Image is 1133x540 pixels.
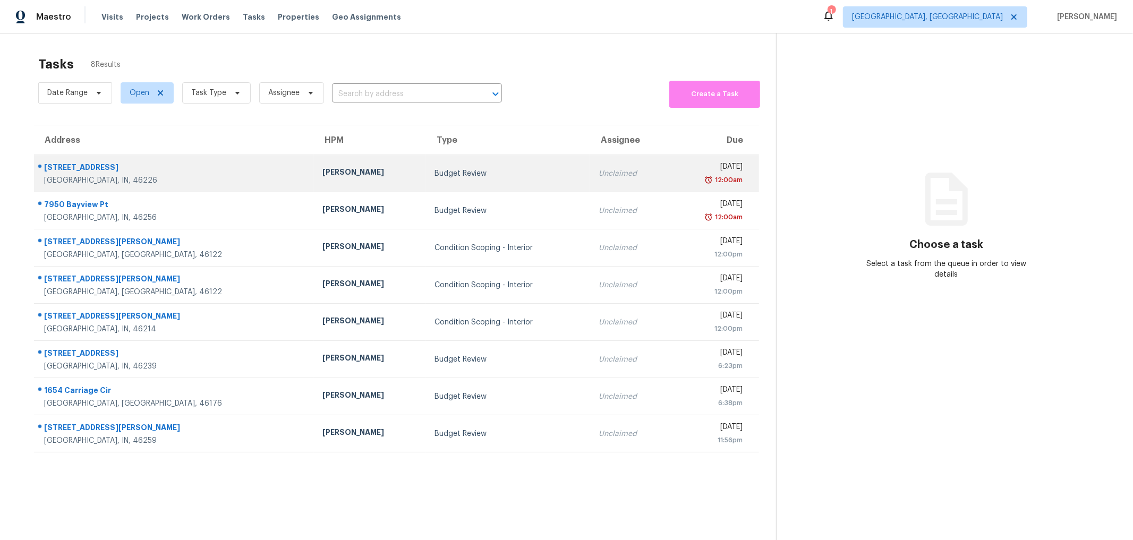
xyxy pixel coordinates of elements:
[44,162,305,175] div: [STREET_ADDRESS]
[675,88,755,100] span: Create a Task
[678,249,743,260] div: 12:00pm
[332,12,401,22] span: Geo Assignments
[713,175,743,185] div: 12:00am
[44,422,305,435] div: [STREET_ADDRESS][PERSON_NAME]
[435,391,582,402] div: Budget Review
[678,286,743,297] div: 12:00pm
[322,278,418,292] div: [PERSON_NAME]
[130,88,149,98] span: Open
[44,236,305,250] div: [STREET_ADDRESS][PERSON_NAME]
[678,361,743,371] div: 6:23pm
[599,243,660,253] div: Unclaimed
[599,354,660,365] div: Unclaimed
[36,12,71,22] span: Maestro
[435,317,582,328] div: Condition Scoping - Interior
[47,88,88,98] span: Date Range
[322,390,418,403] div: [PERSON_NAME]
[435,205,582,216] div: Budget Review
[44,199,305,212] div: 7950 Bayview Pt
[91,59,121,70] span: 8 Results
[44,348,305,361] div: [STREET_ADDRESS]
[678,435,743,445] div: 11:56pm
[678,310,743,323] div: [DATE]
[268,88,300,98] span: Assignee
[678,161,743,175] div: [DATE]
[669,125,760,155] th: Due
[678,347,743,361] div: [DATE]
[44,287,305,297] div: [GEOGRAPHIC_DATA], [GEOGRAPHIC_DATA], 46122
[322,315,418,329] div: [PERSON_NAME]
[435,168,582,179] div: Budget Review
[44,361,305,372] div: [GEOGRAPHIC_DATA], IN, 46239
[44,324,305,335] div: [GEOGRAPHIC_DATA], IN, 46214
[678,398,743,408] div: 6:38pm
[713,212,743,222] div: 12:00am
[322,353,418,366] div: [PERSON_NAME]
[322,427,418,440] div: [PERSON_NAME]
[435,243,582,253] div: Condition Scoping - Interior
[34,125,314,155] th: Address
[599,280,660,290] div: Unclaimed
[44,273,305,287] div: [STREET_ADDRESS][PERSON_NAME]
[435,280,582,290] div: Condition Scoping - Interior
[862,259,1031,280] div: Select a task from the queue in order to view details
[704,212,713,222] img: Overdue Alarm Icon
[590,125,669,155] th: Assignee
[243,13,265,21] span: Tasks
[44,435,305,446] div: [GEOGRAPHIC_DATA], IN, 46259
[44,311,305,324] div: [STREET_ADDRESS][PERSON_NAME]
[852,12,1003,22] span: [GEOGRAPHIC_DATA], [GEOGRAPHIC_DATA]
[678,384,743,398] div: [DATE]
[322,241,418,254] div: [PERSON_NAME]
[322,204,418,217] div: [PERSON_NAME]
[678,199,743,212] div: [DATE]
[182,12,230,22] span: Work Orders
[426,125,590,155] th: Type
[599,168,660,179] div: Unclaimed
[38,59,74,70] h2: Tasks
[678,323,743,334] div: 12:00pm
[44,175,305,186] div: [GEOGRAPHIC_DATA], IN, 46226
[322,167,418,180] div: [PERSON_NAME]
[599,391,660,402] div: Unclaimed
[101,12,123,22] span: Visits
[488,87,503,101] button: Open
[704,175,713,185] img: Overdue Alarm Icon
[435,354,582,365] div: Budget Review
[44,398,305,409] div: [GEOGRAPHIC_DATA], [GEOGRAPHIC_DATA], 46176
[332,86,472,102] input: Search by address
[278,12,319,22] span: Properties
[1053,12,1117,22] span: [PERSON_NAME]
[678,422,743,435] div: [DATE]
[44,212,305,223] div: [GEOGRAPHIC_DATA], IN, 46256
[909,239,983,250] h3: Choose a task
[599,205,660,216] div: Unclaimed
[599,317,660,328] div: Unclaimed
[44,250,305,260] div: [GEOGRAPHIC_DATA], [GEOGRAPHIC_DATA], 46122
[669,81,760,108] button: Create a Task
[599,428,660,439] div: Unclaimed
[435,428,582,439] div: Budget Review
[136,12,169,22] span: Projects
[314,125,426,155] th: HPM
[44,385,305,398] div: 1654 Carriage Cir
[678,273,743,286] div: [DATE]
[678,236,743,249] div: [DATE]
[191,88,226,98] span: Task Type
[828,6,835,17] div: 1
